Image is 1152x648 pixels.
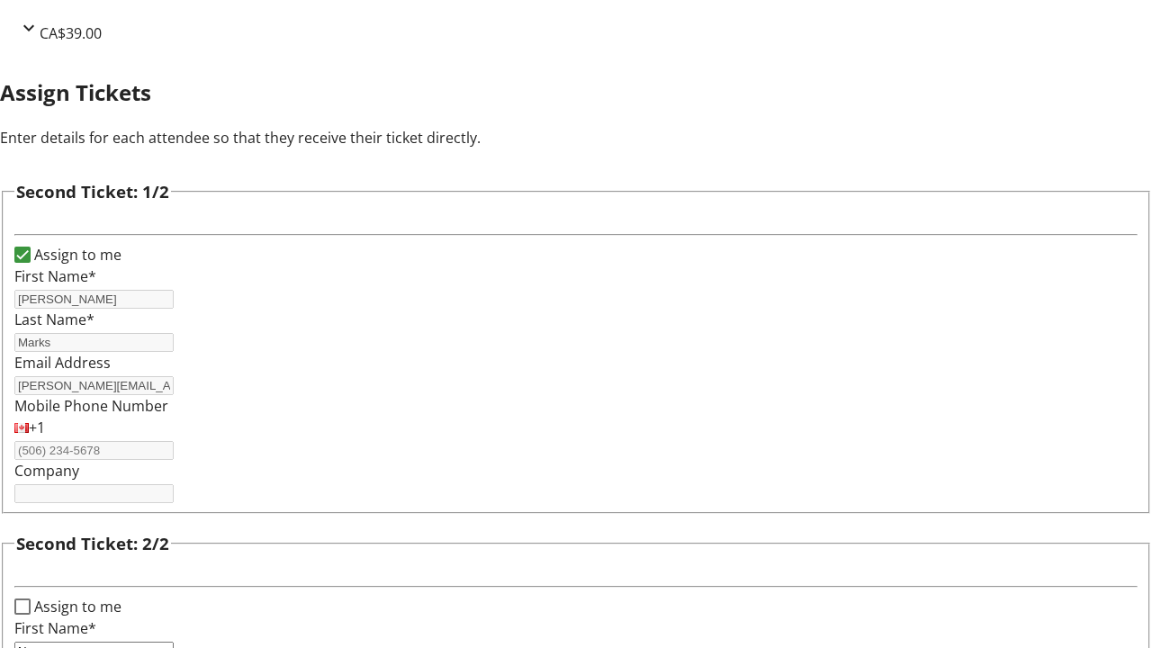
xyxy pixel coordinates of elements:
[40,23,102,43] span: CA$39.00
[14,396,168,416] label: Mobile Phone Number
[16,531,169,556] h3: Second Ticket: 2/2
[14,353,111,373] label: Email Address
[16,179,169,204] h3: Second Ticket: 1/2
[31,244,121,265] label: Assign to me
[31,596,121,617] label: Assign to me
[14,461,79,481] label: Company
[14,441,174,460] input: (506) 234-5678
[14,310,94,329] label: Last Name*
[14,266,96,286] label: First Name*
[14,618,96,638] label: First Name*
